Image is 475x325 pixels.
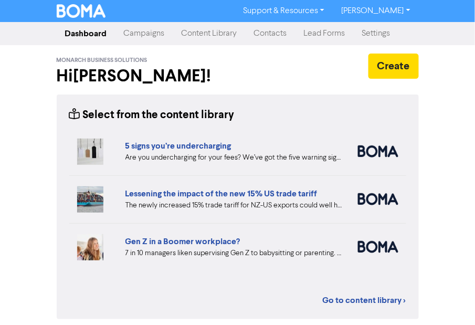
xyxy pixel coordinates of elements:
[173,23,246,44] a: Content Library
[125,248,342,259] div: 7 in 10 managers liken supervising Gen Z to babysitting or parenting. But is your people manageme...
[235,3,333,19] a: Support & Resources
[354,23,399,44] a: Settings
[57,57,147,64] span: Monarch Business Solutions
[125,200,342,211] div: The newly increased 15% trade tariff for NZ-US exports could well have a major impact on your mar...
[323,294,406,307] a: Go to content library >
[358,193,398,205] img: boma
[333,3,418,19] a: [PERSON_NAME]
[358,145,398,157] img: boma_accounting
[57,23,115,44] a: Dashboard
[125,141,231,151] a: 5 signs you’re undercharging
[115,23,173,44] a: Campaigns
[125,188,318,199] a: Lessening the impact of the new 15% US trade tariff
[125,152,342,163] div: Are you undercharging for your fees? We’ve got the five warning signs that can help you diagnose ...
[368,54,419,79] button: Create
[295,23,354,44] a: Lead Forms
[69,107,235,123] div: Select from the content library
[57,4,106,18] img: BOMA Logo
[125,236,240,247] a: Gen Z in a Boomer workplace?
[246,23,295,44] a: Contacts
[358,241,398,253] img: boma
[57,66,230,86] h2: Hi [PERSON_NAME] !
[423,275,475,325] iframe: Chat Widget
